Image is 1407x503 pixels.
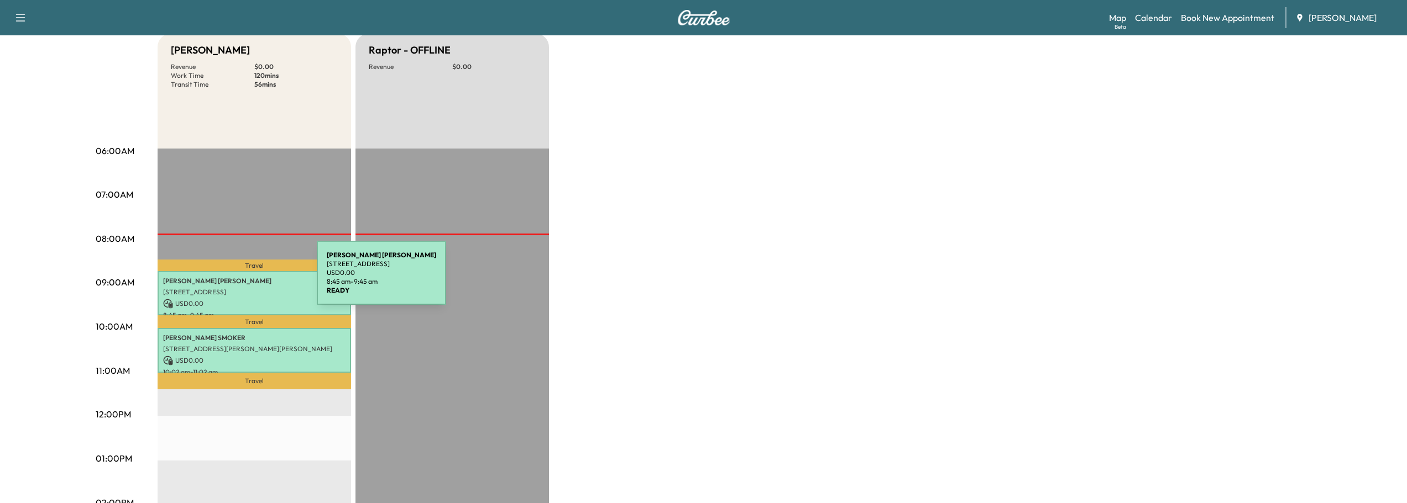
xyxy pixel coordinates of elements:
[327,277,436,286] p: 8:45 am - 9:45 am
[96,407,131,421] p: 12:00PM
[96,188,133,201] p: 07:00AM
[96,364,130,377] p: 11:00AM
[1115,23,1126,31] div: Beta
[327,260,436,268] p: [STREET_ADDRESS]
[171,43,250,58] h5: [PERSON_NAME]
[327,251,436,259] b: [PERSON_NAME] [PERSON_NAME]
[163,356,346,366] p: USD 0.00
[158,373,351,389] p: Travel
[254,62,338,71] p: $ 0.00
[96,232,134,245] p: 08:00AM
[163,277,346,285] p: [PERSON_NAME] [PERSON_NAME]
[163,368,346,377] p: 10:02 am - 11:02 am
[171,71,254,80] p: Work Time
[163,345,346,353] p: [STREET_ADDRESS][PERSON_NAME][PERSON_NAME]
[452,62,536,71] p: $ 0.00
[254,80,338,89] p: 56 mins
[327,286,349,294] b: READY
[96,452,132,465] p: 01:00PM
[96,144,134,157] p: 06:00AM
[163,311,346,320] p: 8:45 am - 9:45 am
[369,62,452,71] p: Revenue
[1181,11,1274,24] a: Book New Appointment
[254,71,338,80] p: 120 mins
[1309,11,1377,24] span: [PERSON_NAME]
[163,299,346,309] p: USD 0.00
[327,268,436,277] p: USD 0.00
[158,260,351,271] p: Travel
[163,288,346,296] p: [STREET_ADDRESS]
[369,43,451,58] h5: Raptor - OFFLINE
[1135,11,1172,24] a: Calendar
[171,62,254,71] p: Revenue
[158,315,351,328] p: Travel
[171,80,254,89] p: Transit Time
[677,10,730,25] img: Curbee Logo
[96,320,133,333] p: 10:00AM
[163,333,346,342] p: [PERSON_NAME] SMOKER
[1109,11,1126,24] a: MapBeta
[96,276,134,289] p: 09:00AM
